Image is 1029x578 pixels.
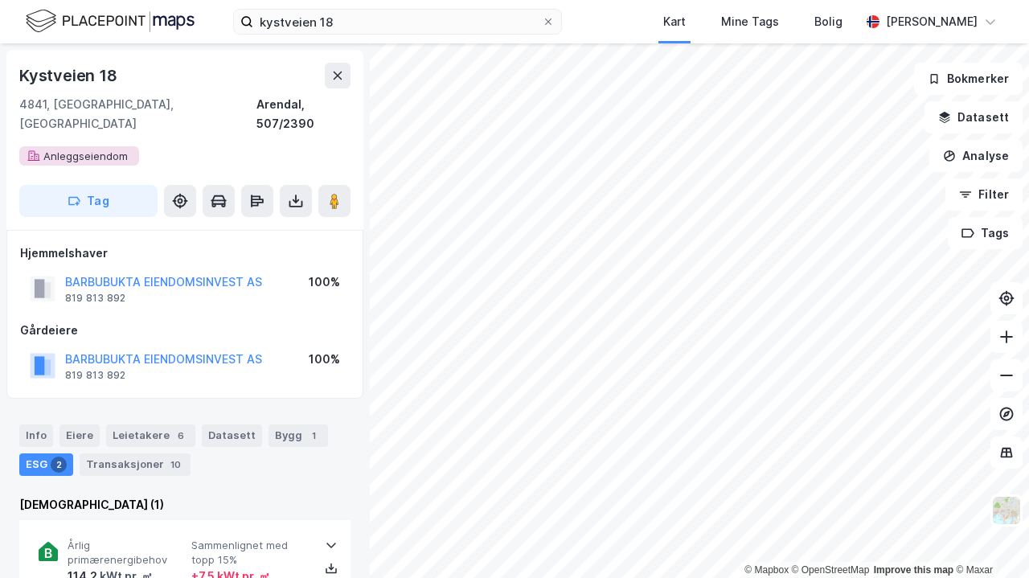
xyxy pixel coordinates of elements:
div: Kart [663,12,686,31]
div: 2 [51,457,67,473]
div: 1 [305,428,322,444]
button: Tags [948,217,1023,249]
div: Kystveien 18 [19,63,121,88]
div: 100% [309,273,340,292]
div: 4841, [GEOGRAPHIC_DATA], [GEOGRAPHIC_DATA] [19,95,256,133]
div: 100% [309,350,340,369]
div: Transaksjoner [80,453,191,476]
div: Mine Tags [721,12,779,31]
button: Datasett [924,101,1023,133]
a: Improve this map [874,564,953,576]
div: Datasett [202,424,262,447]
span: Årlig primærenergibehov [68,539,185,567]
div: 819 813 892 [65,292,125,305]
div: Bolig [814,12,842,31]
div: Eiere [59,424,100,447]
div: 6 [173,428,189,444]
div: Gårdeiere [20,321,350,340]
button: Tag [19,185,158,217]
div: Bygg [269,424,328,447]
input: Søk på adresse, matrikkel, gårdeiere, leietakere eller personer [253,10,542,34]
div: [PERSON_NAME] [886,12,978,31]
button: Bokmerker [914,63,1023,95]
div: Arendal, 507/2390 [256,95,351,133]
div: Hjemmelshaver [20,244,350,263]
button: Analyse [929,140,1023,172]
div: Info [19,424,53,447]
iframe: Chat Widget [949,501,1029,578]
div: 10 [167,457,184,473]
div: 819 813 892 [65,369,125,382]
img: Z [991,495,1022,526]
a: OpenStreetMap [792,564,870,576]
div: ESG [19,453,73,476]
button: Filter [945,178,1023,211]
div: Kontrollprogram for chat [949,501,1029,578]
img: logo.f888ab2527a4732fd821a326f86c7f29.svg [26,7,195,35]
div: Leietakere [106,424,195,447]
span: Sammenlignet med topp 15% [191,539,309,567]
a: Mapbox [744,564,789,576]
div: [DEMOGRAPHIC_DATA] (1) [19,495,351,514]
